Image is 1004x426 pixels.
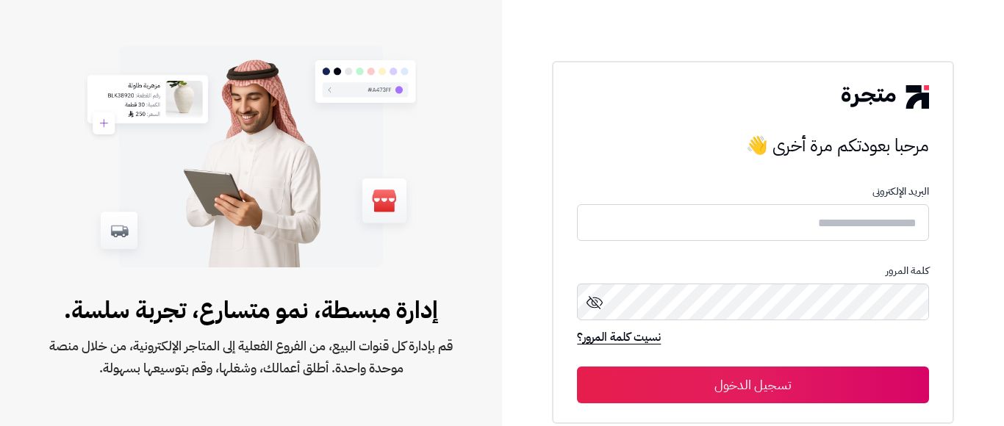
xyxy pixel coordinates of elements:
[577,131,928,160] h3: مرحبا بعودتكم مرة أخرى 👋
[47,335,455,379] span: قم بإدارة كل قنوات البيع، من الفروع الفعلية إلى المتاجر الإلكترونية، من خلال منصة موحدة واحدة. أط...
[842,85,928,109] img: logo-2.png
[577,265,928,277] p: كلمة المرور
[577,186,928,198] p: البريد الإلكترونى
[577,328,661,349] a: نسيت كلمة المرور؟
[47,292,455,328] span: إدارة مبسطة، نمو متسارع، تجربة سلسة.
[577,367,928,403] button: تسجيل الدخول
